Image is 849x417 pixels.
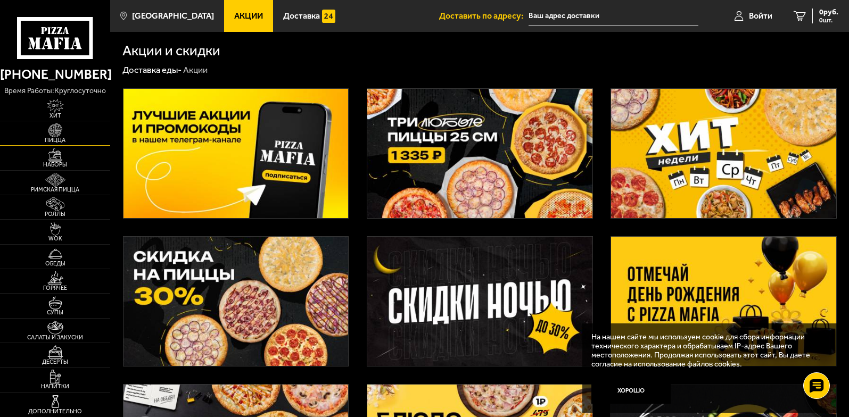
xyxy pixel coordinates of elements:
span: 0 руб. [819,9,838,16]
span: [GEOGRAPHIC_DATA] [132,12,214,20]
span: Доставка [283,12,320,20]
span: Войти [749,12,772,20]
span: Доставить по адресу: [439,12,529,20]
p: На нашем сайте мы используем cookie для сбора информации технического характера и обрабатываем IP... [591,332,822,369]
span: 0 шт. [819,17,838,23]
div: Акции [183,64,208,76]
button: Хорошо [591,378,671,404]
h1: Акции и скидки [122,44,220,58]
a: Доставка еды- [122,64,182,75]
img: 15daf4d41897b9f0e9f617042186c801.svg [322,10,335,23]
input: Ваш адрес доставки [529,6,698,26]
span: Акции [234,12,263,20]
